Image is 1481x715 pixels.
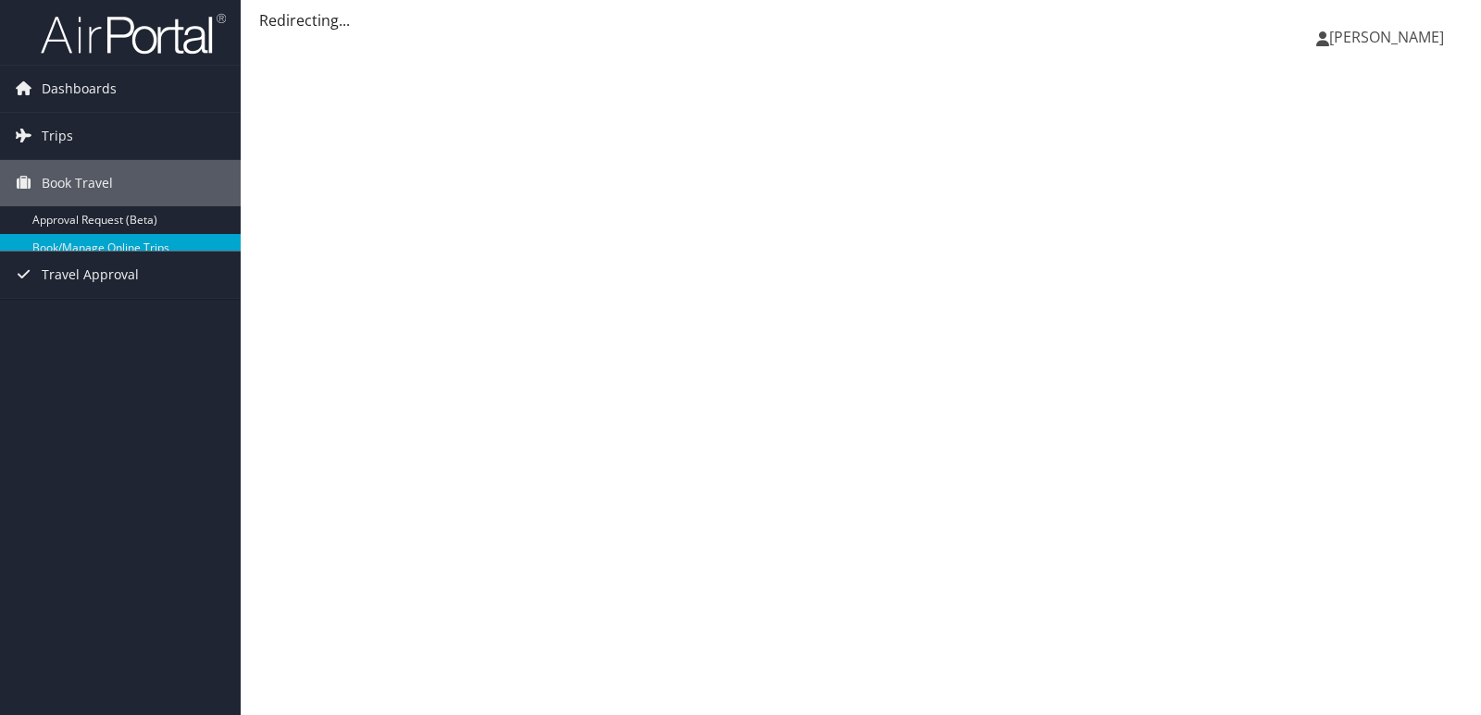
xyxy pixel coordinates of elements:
[41,12,226,55] img: airportal-logo.png
[259,9,1462,31] div: Redirecting...
[1316,9,1462,65] a: [PERSON_NAME]
[1329,27,1444,47] span: [PERSON_NAME]
[42,113,73,159] span: Trips
[42,252,139,298] span: Travel Approval
[42,66,117,112] span: Dashboards
[42,160,113,206] span: Book Travel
